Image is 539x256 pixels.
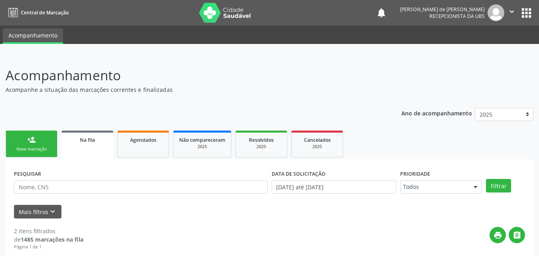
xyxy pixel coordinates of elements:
div: Página 1 de 1 [14,244,83,250]
button:  [504,4,519,21]
span: Não compareceram [179,137,225,143]
span: Na fila [80,137,95,143]
i:  [507,7,516,16]
strong: 1485 marcações na fila [21,236,83,243]
p: Acompanhe a situação das marcações correntes e finalizadas [6,85,375,94]
div: Nova marcação [12,146,51,152]
button:  [509,227,525,243]
button: notifications [376,7,387,18]
button: print [490,227,506,243]
div: 2025 [179,144,225,150]
p: Acompanhamento [6,65,375,85]
button: Filtrar [486,179,511,192]
i:  [513,231,521,240]
span: Recepcionista da UBS [429,13,485,20]
button: Mais filtroskeyboard_arrow_down [14,205,61,219]
div: 2025 [241,144,281,150]
div: [PERSON_NAME] de [PERSON_NAME] [400,6,485,13]
input: Nome, CNS [14,180,268,194]
span: Todos [403,183,466,191]
label: PESQUISAR [14,168,41,180]
span: Resolvidos [249,137,274,143]
a: Acompanhamento [3,28,63,44]
div: 2025 [297,144,337,150]
p: Ano de acompanhamento [401,108,472,118]
i: print [494,231,502,240]
button: apps [519,6,533,20]
a: Central de Marcação [6,6,69,19]
span: Central de Marcação [21,9,69,16]
img: img [488,4,504,21]
span: Cancelados [304,137,331,143]
label: DATA DE SOLICITAÇÃO [272,168,326,180]
label: Prioridade [400,168,430,180]
span: Agendados [130,137,156,143]
input: Selecione um intervalo [272,180,397,194]
div: de [14,235,83,244]
div: person_add [27,135,36,144]
div: 2 itens filtrados [14,227,83,235]
i: keyboard_arrow_down [48,207,57,216]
